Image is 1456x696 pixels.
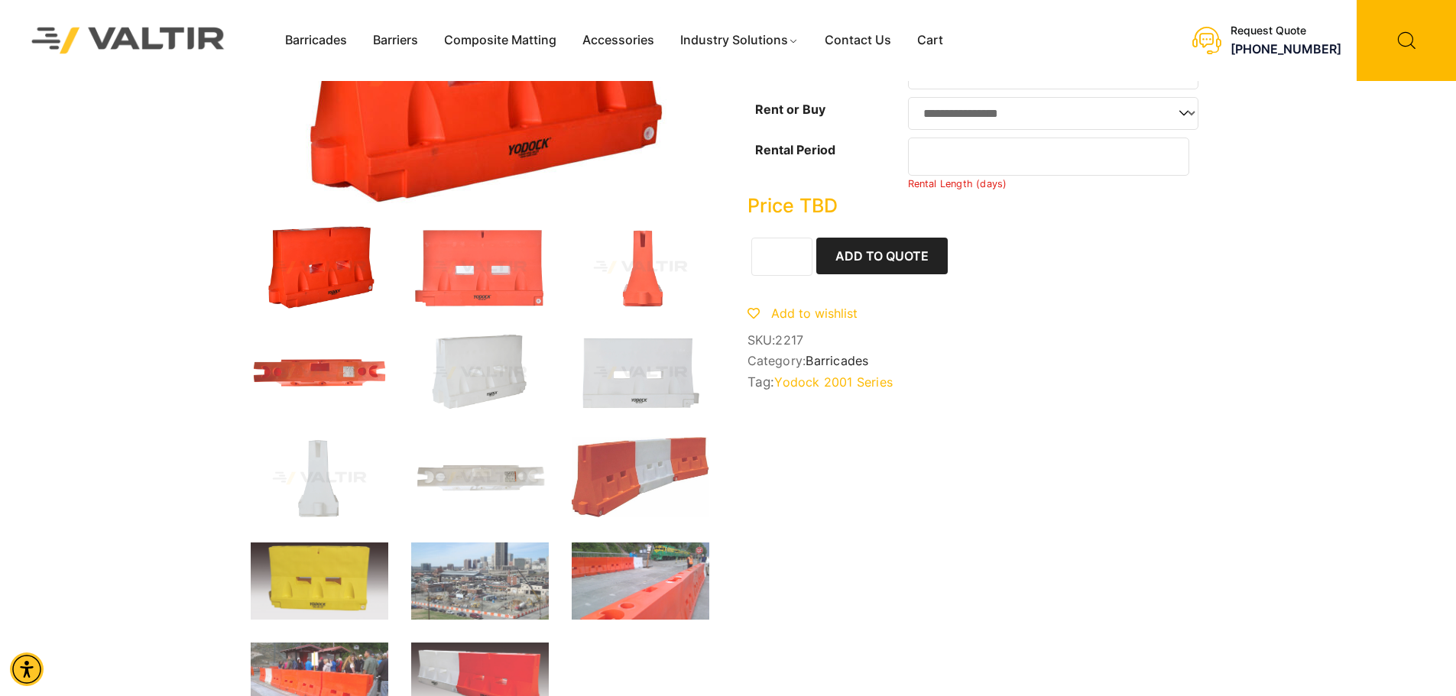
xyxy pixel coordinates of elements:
[904,29,956,52] a: Cart
[251,332,388,414] img: An orange plastic barrier with openings on both ends, designed for traffic control or safety purp...
[775,332,803,348] span: 2217
[1231,41,1341,57] a: call (888) 496-3625
[251,437,388,520] img: A white plastic component with a tapered design, likely used as a part or accessory in machinery ...
[572,226,709,309] img: A bright orange traffic cone with a wide base and a narrow top, designed for road safety and traf...
[572,437,709,517] img: A segmented traffic barrier with orange and white sections, designed for road safety and traffic ...
[272,29,360,52] a: Barricades
[751,238,812,276] input: Product quantity
[755,102,825,117] label: Rent or Buy
[569,29,667,52] a: Accessories
[771,306,858,321] span: Add to wishlist
[747,374,1206,390] span: Tag:
[747,306,858,321] a: Add to wishlist
[411,542,549,620] img: A construction site with heavy machinery, surrounded by a barrier, set against a city skyline wit...
[774,374,893,390] a: Yodock 2001 Series
[747,333,1206,348] span: SKU:
[1231,24,1341,37] div: Request Quote
[667,29,812,52] a: Industry Solutions
[251,226,388,309] img: 2001_Org_3Q-1.jpg
[411,332,549,414] img: A white plastic barrier with a smooth surface, featuring cutouts and a logo, designed for safety ...
[411,437,549,520] img: A white plastic component with cutouts and a label, likely used in machinery or equipment.
[411,226,549,309] img: An orange traffic barrier with two rectangular openings and a logo at the bottom.
[747,194,838,217] bdi: Price TBD
[572,542,709,620] img: A row of orange and white barriers blocks a road, with people nearby and a green train in the bac...
[806,353,868,368] a: Barricades
[572,332,709,414] img: A white plastic docking station with two rectangular openings and a logo at the bottom.
[11,7,245,73] img: Valtir Rentals
[10,652,44,686] div: Accessibility Menu
[747,134,908,194] th: Rental Period
[747,354,1206,368] span: Category:
[908,138,1190,176] input: Number
[431,29,569,52] a: Composite Matting
[360,29,431,52] a: Barriers
[251,542,388,620] img: A bright yellow dock bumper with a smooth surface and cutouts, designed for protecting dock areas.
[816,238,948,274] button: Add to Quote
[908,178,1007,189] small: Rental Length (days)
[812,29,904,52] a: Contact Us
